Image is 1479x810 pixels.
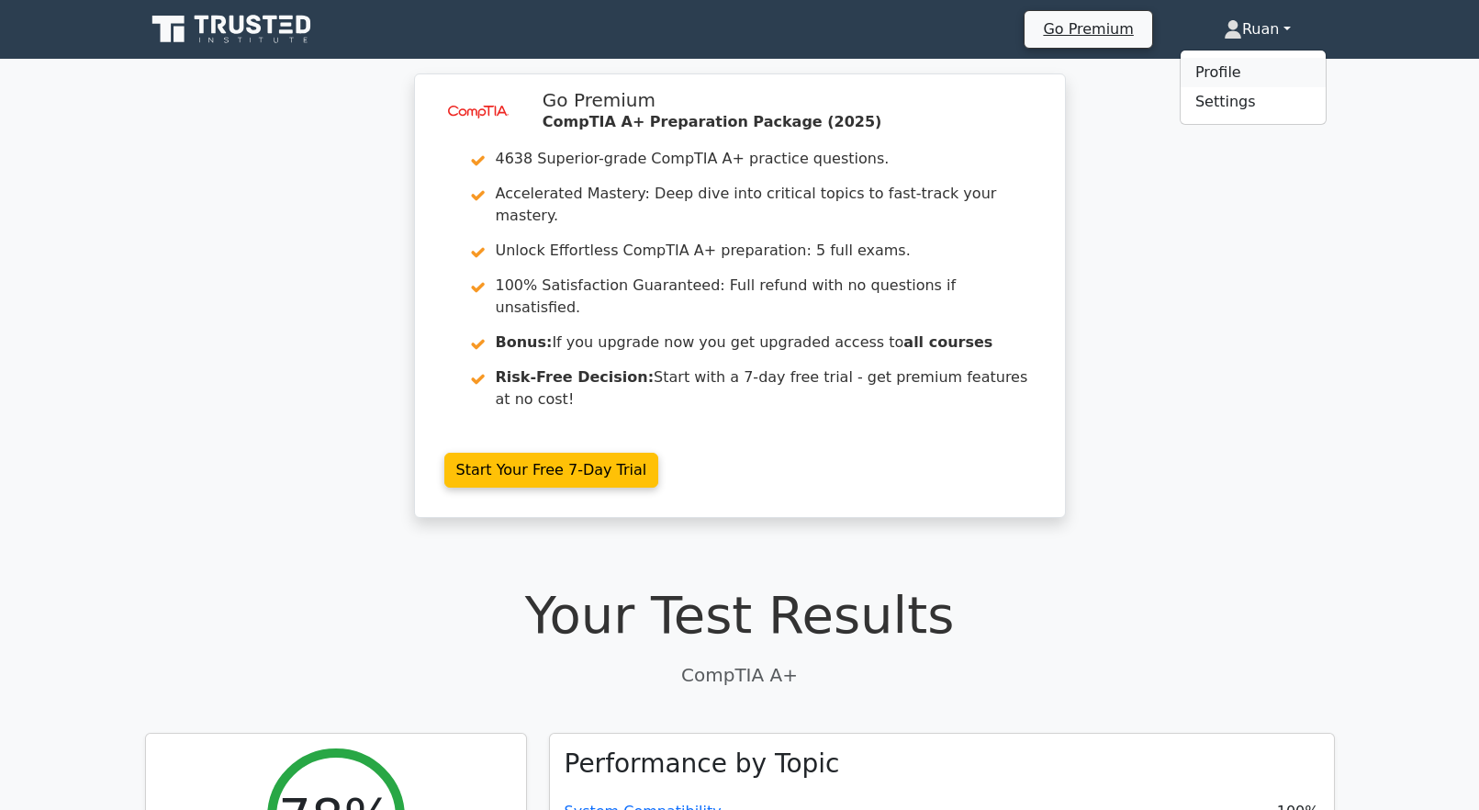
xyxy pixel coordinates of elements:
[565,748,840,780] h3: Performance by Topic
[1180,11,1335,48] a: Ruan
[1181,58,1326,87] a: Profile
[1032,17,1144,41] a: Go Premium
[1180,50,1327,125] ul: Ruan
[145,661,1335,689] p: CompTIA A+
[1181,87,1326,117] a: Settings
[444,453,659,488] a: Start Your Free 7-Day Trial
[145,584,1335,646] h1: Your Test Results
